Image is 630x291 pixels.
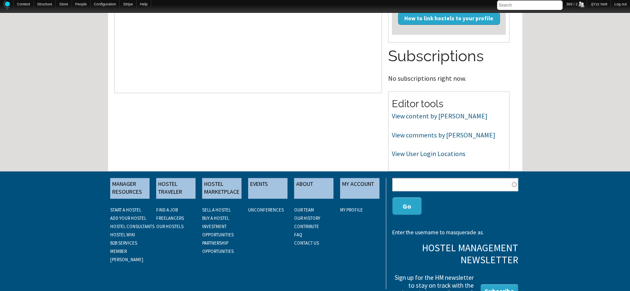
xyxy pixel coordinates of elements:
[392,112,488,120] a: View content by [PERSON_NAME]
[388,46,509,67] h2: Subscriptions
[340,178,379,199] a: MY ACCOUNT
[202,178,241,199] a: HOSTEL MARKETPLACE
[110,207,141,213] a: START A HOSTEL
[294,232,302,238] a: FAQ
[156,224,183,229] a: OUR HOSTELS
[294,224,319,229] a: CONTRIBUTE
[110,248,143,262] a: MEMBER [PERSON_NAME]
[156,207,178,213] a: FIND A JOB
[156,178,196,199] a: HOSTEL TRAVELER
[398,12,500,24] a: How to link hostels to your profile
[497,0,562,10] input: Search
[110,215,146,221] a: ADD YOUR HOSTEL
[202,215,229,221] a: BUY A HOSTEL
[294,215,320,221] a: OUR HISTORY
[294,207,314,213] a: OUR TEAM
[248,207,284,213] a: UNCONFERENCES
[156,215,184,221] a: FREELANCERS
[202,207,231,213] a: SELL A HOSTEL
[202,240,234,254] a: PARTNERSHIP OPPORTUNITIES
[392,242,518,266] h3: Hostel Management Newsletter
[3,0,10,10] img: Home
[110,224,154,229] a: HOSTEL CONSULTANTS
[388,46,509,81] section: No subscriptions right now.
[392,131,495,139] a: View comments by [PERSON_NAME]
[392,197,422,215] button: Go
[392,97,506,111] h2: Editor tools
[248,178,287,199] a: EVENTS
[110,240,137,246] a: B2B SERVICES
[110,232,135,238] a: HOSTEL WIKI
[392,230,518,236] div: Enter the username to masquerade as.
[110,178,150,199] a: MANAGER RESOURCES
[392,149,466,158] a: View User Login Locations
[202,224,234,238] a: INVESTMENT OPPORTUNITIES
[294,240,319,246] a: CONTACT US
[294,178,333,199] a: ABOUT
[340,207,363,213] a: My Profile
